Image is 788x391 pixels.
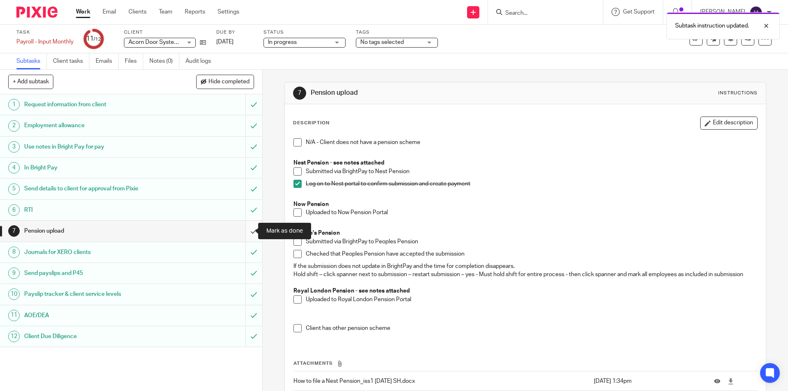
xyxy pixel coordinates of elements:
[8,247,20,258] div: 8
[8,141,20,153] div: 3
[306,324,757,332] p: Client has other pension scheme
[24,267,166,279] h1: Send payslips and P45
[196,75,254,89] button: Hide completed
[293,270,757,279] p: Hold shift – click spanner next to submission – restart submission – yes - Must hold shift for en...
[96,53,119,69] a: Emails
[293,201,329,207] strong: Now Pension
[718,90,758,96] div: Instructions
[24,119,166,132] h1: Employment allowance
[8,162,20,174] div: 4
[306,180,757,188] p: Log on to Nest portal to confirm submission and create payment
[306,167,757,176] p: Submitted via BrightPay to Nest Pension
[124,29,206,36] label: Client
[216,29,253,36] label: Due by
[24,288,166,300] h1: Payslip tracker & client service levels
[8,331,20,342] div: 12
[8,288,20,300] div: 10
[293,230,340,236] strong: People's Pension
[311,89,543,97] h1: Pension upload
[16,7,57,18] img: Pixie
[24,246,166,258] h1: Journals for XERO clients
[306,238,757,246] p: Submitted via BrightPay to Peoples Pension
[263,29,346,36] label: Status
[24,141,166,153] h1: Use notes in Bright Pay for pay
[293,361,333,366] span: Attachments
[76,8,90,16] a: Work
[216,39,234,45] span: [DATE]
[53,53,89,69] a: Client tasks
[8,183,20,195] div: 5
[8,120,20,132] div: 2
[8,268,20,279] div: 9
[306,138,757,146] p: N/A - Client does not have a pension scheme
[24,162,166,174] h1: In Bright Pay
[185,8,205,16] a: Reports
[293,377,589,385] p: How to file a Nest Pension_iss1 [DATE] SH.docx
[186,53,217,69] a: Audit logs
[86,34,101,43] div: 11
[360,39,404,45] span: No tags selected
[24,330,166,343] h1: Client Due Diligence
[24,309,166,322] h1: AOE/DEA
[16,29,73,36] label: Task
[293,120,330,126] p: Description
[306,250,757,258] p: Checked that Peoples Pension have accepted the submission
[306,208,757,217] p: Uploaded to Now Pension Portal
[24,204,166,216] h1: RTI
[16,38,73,46] div: Payroll - Input Monthly
[293,160,385,166] strong: Nest Pension - see notes attached
[24,98,166,111] h1: Request information from client
[675,22,749,30] p: Subtask instruction updated.
[8,204,20,216] div: 6
[268,39,297,45] span: In progress
[149,53,179,69] a: Notes (0)
[94,37,101,41] small: /12
[594,377,702,385] p: [DATE] 1:34pm
[125,53,143,69] a: Files
[293,262,757,270] p: If the submission does not update in BrightPay and the time for completion disappears.
[218,8,239,16] a: Settings
[103,8,116,16] a: Email
[8,75,53,89] button: + Add subtask
[208,79,250,85] span: Hide completed
[8,225,20,237] div: 7
[700,117,758,130] button: Edit description
[293,288,410,294] strong: Royal London Pension - see notes attached
[293,87,306,100] div: 7
[728,377,734,385] a: Download
[159,8,172,16] a: Team
[8,310,20,321] div: 11
[128,39,202,45] span: Acorn Door Systems Limited
[16,53,47,69] a: Subtasks
[24,225,166,237] h1: Pension upload
[306,295,757,304] p: Uploaded to Royal London Pension Portal
[128,8,147,16] a: Clients
[24,183,166,195] h1: Send details to client for approval from Pixie
[8,99,20,110] div: 1
[749,6,763,19] img: svg%3E
[356,29,438,36] label: Tags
